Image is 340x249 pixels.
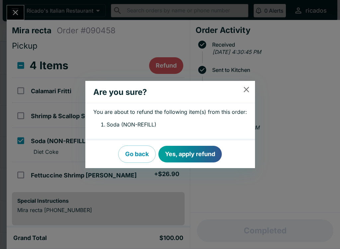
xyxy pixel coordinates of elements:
[85,84,242,101] h2: Are you sure?
[238,81,255,98] button: close
[158,146,222,162] button: Yes, apply refund
[93,109,247,115] p: You are about to refund the following item(s) from this order:
[107,121,247,129] li: Soda (NON-REFILL)
[118,145,156,163] button: Go back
